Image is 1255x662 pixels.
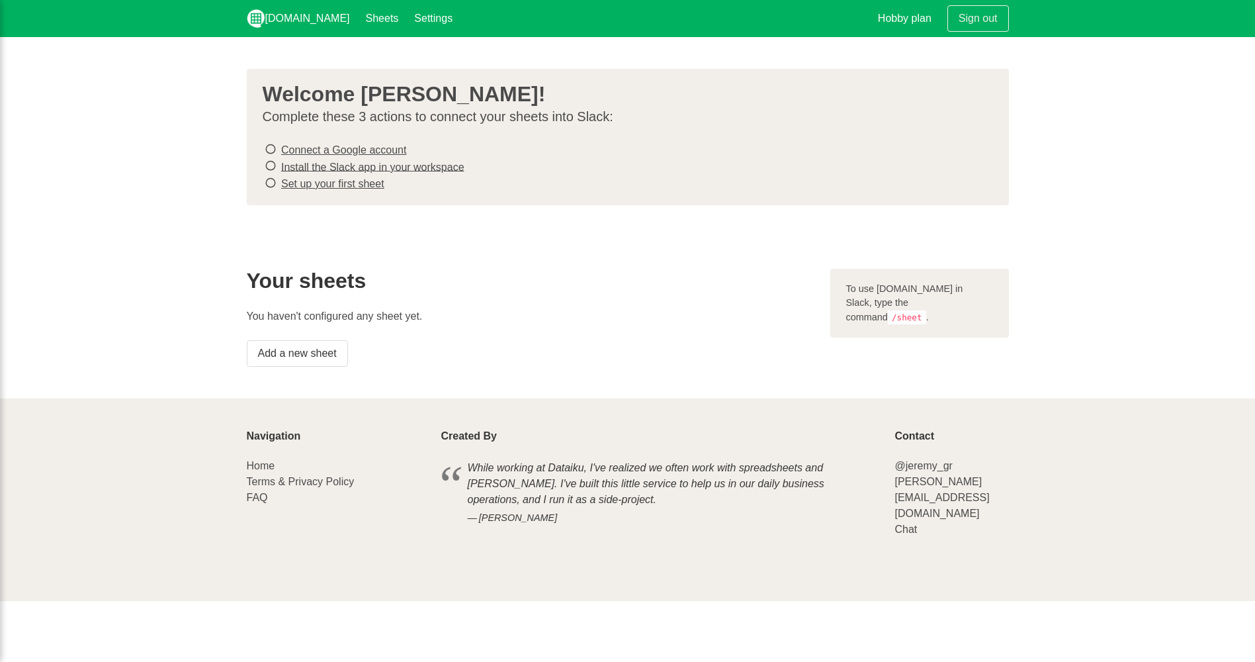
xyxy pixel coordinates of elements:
a: Chat [894,524,917,535]
h2: Your sheets [247,269,814,293]
p: Created By [441,430,879,442]
div: To use [DOMAIN_NAME] in Slack, type the command . [830,269,1009,338]
a: Terms & Privacy Policy [247,476,355,487]
cite: [PERSON_NAME] [468,511,853,526]
a: Connect a Google account [281,144,406,156]
a: @jeremy_gr [894,460,952,471]
p: Complete these 3 actions to connect your sheets into Slack: [263,109,982,125]
a: Sign out [947,5,1009,32]
p: You haven't configured any sheet yet. [247,308,814,324]
a: FAQ [247,492,268,503]
a: Set up your first sheet [281,178,384,189]
img: logo_v2_white.png [247,9,265,28]
a: Home [247,460,275,471]
p: Navigation [247,430,425,442]
h3: Welcome [PERSON_NAME]! [263,82,982,106]
code: /sheet [888,310,926,324]
a: Add a new sheet [247,340,348,367]
a: [PERSON_NAME][EMAIL_ADDRESS][DOMAIN_NAME] [894,476,989,519]
blockquote: While working at Dataiku, I've realized we often work with spreadsheets and [PERSON_NAME]. I've b... [441,458,879,528]
a: Install the Slack app in your workspace [281,161,464,172]
p: Contact [894,430,1008,442]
